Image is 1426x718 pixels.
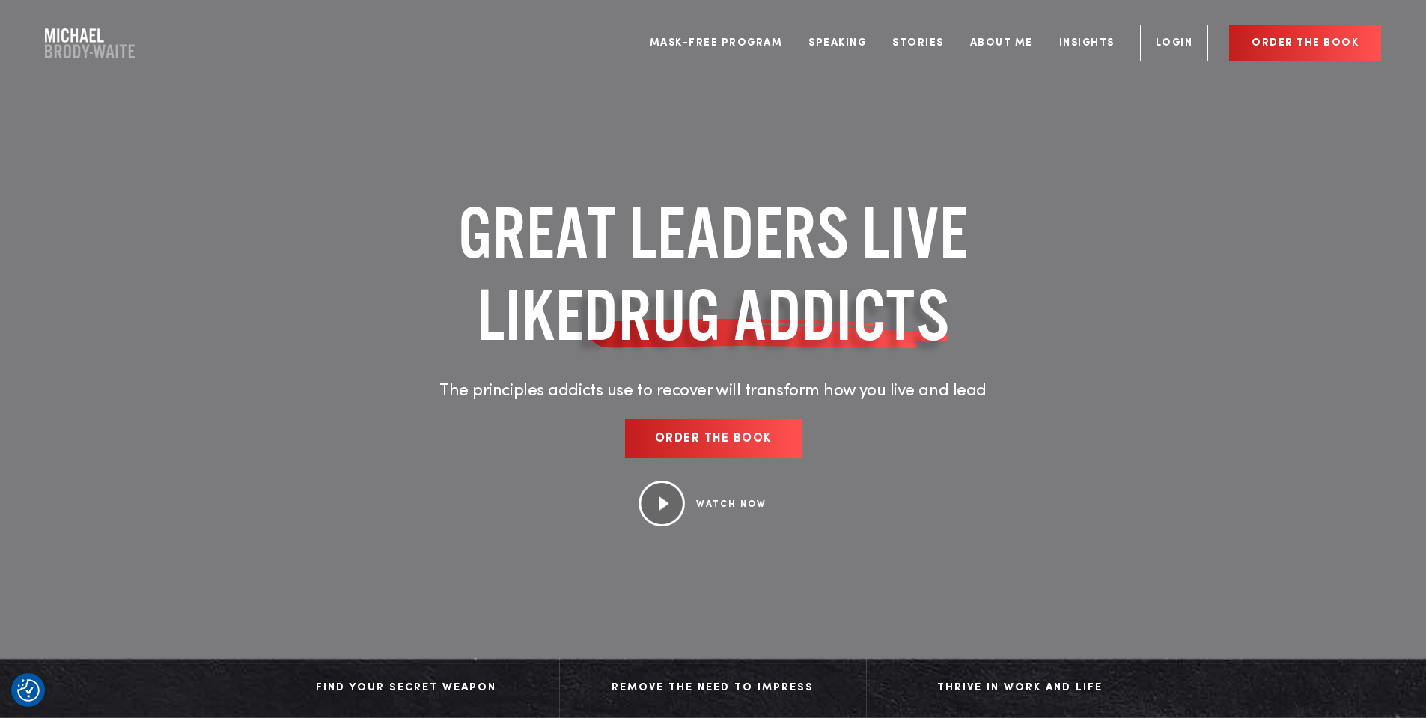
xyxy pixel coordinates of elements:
a: Stories [881,15,955,71]
span: DRUG ADDICTS [584,274,950,356]
img: Play [638,481,685,527]
a: Insights [1048,15,1126,71]
img: Revisit consent button [17,679,40,702]
button: Consent Preferences [17,679,40,702]
a: Order the book [625,419,802,458]
span: Order the book [655,433,772,445]
a: Speaking [797,15,877,71]
a: Mask-Free Program [639,15,794,71]
h1: GREAT LEADERS LIVE LIKE [365,192,1061,356]
div: Remove The Need to Impress [575,677,851,699]
div: Thrive in Work and Life [882,677,1159,699]
a: Order the book [1229,25,1381,61]
a: About Me [959,15,1044,71]
span: The principles addicts use to recover will transform how you live and lead [439,383,987,399]
a: Company Logo Company Logo [45,28,135,58]
a: Login [1140,25,1209,61]
div: Find Your Secret Weapon [268,677,544,699]
a: WATCH NOW [696,500,767,509]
